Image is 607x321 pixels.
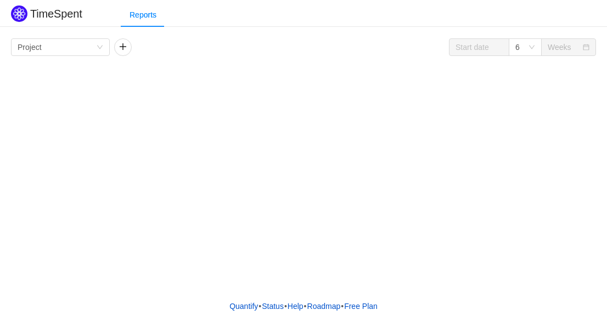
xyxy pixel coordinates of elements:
[261,298,284,314] a: Status
[11,5,27,22] img: Quantify logo
[121,3,165,27] div: Reports
[583,44,589,52] i: icon: calendar
[449,38,509,56] input: Start date
[548,39,571,55] div: Weeks
[97,44,103,52] i: icon: down
[515,39,520,55] div: 6
[258,302,261,311] span: •
[18,39,42,55] div: Project
[284,302,287,311] span: •
[529,44,535,52] i: icon: down
[229,298,258,314] a: Quantify
[287,298,304,314] a: Help
[344,298,378,314] button: Free Plan
[304,302,307,311] span: •
[307,298,341,314] a: Roadmap
[114,38,132,56] button: icon: plus
[341,302,344,311] span: •
[30,8,82,20] h2: TimeSpent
